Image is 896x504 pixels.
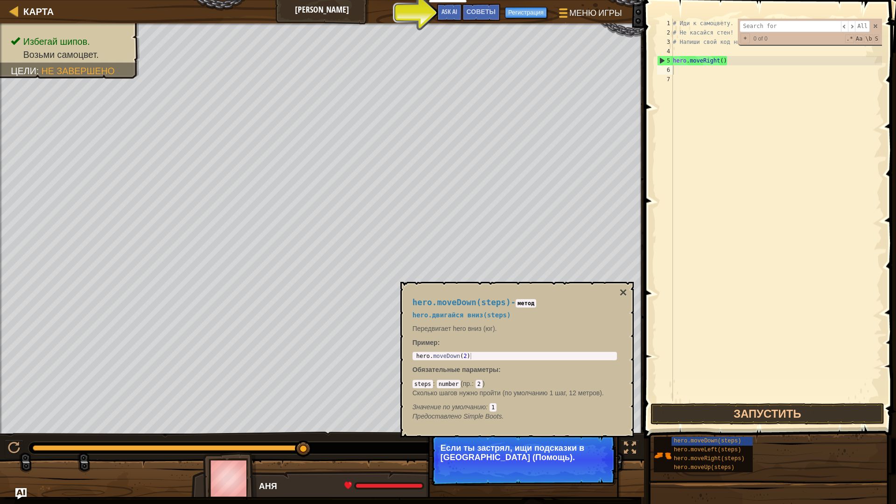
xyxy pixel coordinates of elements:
p: Передвигает hero вниз (юг). [413,324,617,333]
span: Предоставлено [413,413,463,420]
span: : [472,380,476,387]
span: hero.двигайся вниз(steps) [413,311,511,319]
code: 2 [476,380,483,388]
code: number [437,380,461,388]
em: Simple Boots. [413,413,504,420]
code: 1 [490,403,497,412]
span: пр. [463,380,472,387]
button: × [619,286,627,299]
span: : [486,403,490,411]
h4: - [413,298,617,307]
span: Значение по умолчанию [413,403,486,411]
code: метод [516,299,536,308]
p: Сколько шагов нужно пройти (по умолчанию 1 шаг, 12 метров). [413,388,617,398]
div: ( ) [413,379,617,412]
span: : [433,380,437,387]
strong: : [413,339,440,346]
code: steps [413,380,433,388]
span: hero.moveDown(steps) [413,298,511,307]
span: Пример [413,339,438,346]
span: : [498,366,501,373]
span: Обязательные параметры [413,366,498,373]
